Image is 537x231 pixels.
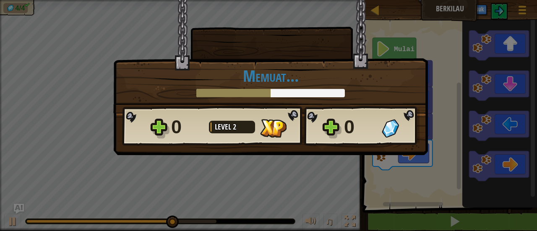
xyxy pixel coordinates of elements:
[260,119,287,138] img: XP Didapat
[382,119,399,138] img: Permata Didapat
[215,122,233,132] span: Level
[344,114,377,140] div: 0
[233,122,236,132] span: 2
[122,67,419,85] h1: Memuat...
[171,114,204,140] div: 0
